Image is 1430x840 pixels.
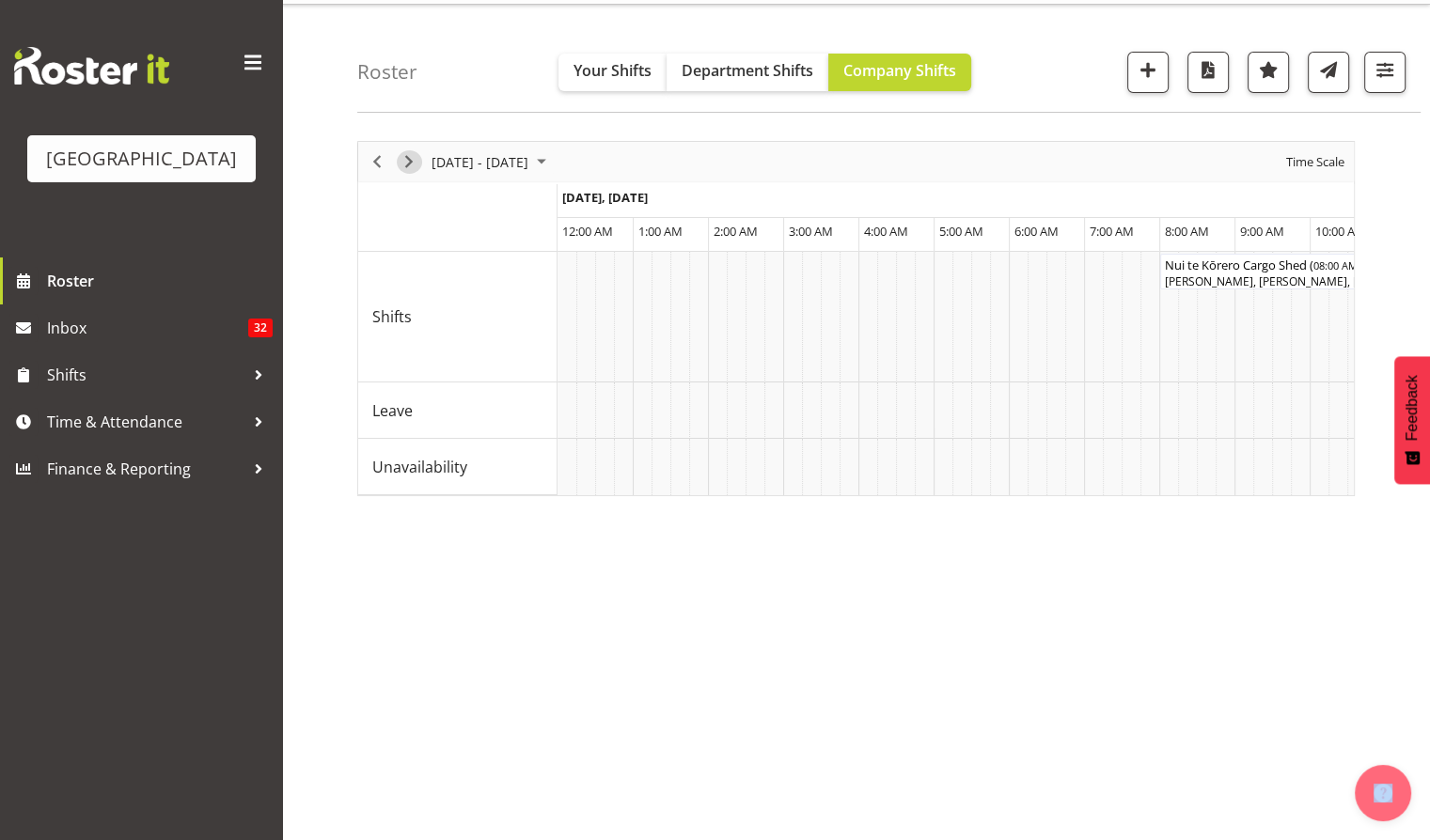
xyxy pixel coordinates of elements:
td: Shifts resource [358,252,558,382]
button: Company Shifts [828,54,971,91]
span: 5:00 AM [939,223,983,240]
span: 08:00 AM - 06:00 PM [1313,257,1411,272]
img: Rosterit website logo [14,47,169,85]
span: Finance & Reporting [47,455,244,483]
h4: Roster [357,61,417,83]
button: September 08 - 14, 2025 [429,150,555,174]
span: 10:00 AM [1315,223,1366,240]
span: 3:00 AM [789,223,833,240]
span: Inbox [47,314,248,342]
span: 9:00 AM [1240,223,1284,240]
div: Previous [361,142,393,181]
button: Filter Shifts [1364,52,1406,93]
span: Roster [47,267,273,295]
button: Feedback - Show survey [1394,356,1430,484]
div: Timeline Week of September 10, 2025 [357,141,1355,496]
img: help-xxl-2.png [1374,784,1392,802]
button: Department Shifts [667,54,828,91]
span: Shifts [47,361,244,389]
span: [DATE] - [DATE] [430,150,530,174]
span: Feedback [1404,375,1421,441]
span: Department Shifts [682,60,813,81]
div: [GEOGRAPHIC_DATA] [46,145,237,173]
button: Previous [365,150,390,174]
button: Add a new shift [1127,52,1169,93]
span: Time & Attendance [47,408,244,436]
span: Time Scale [1284,150,1346,174]
td: Unavailability resource [358,439,558,495]
span: Your Shifts [574,60,652,81]
span: Company Shifts [843,60,956,81]
span: 7:00 AM [1090,223,1134,240]
button: Your Shifts [558,54,667,91]
span: 12:00 AM [562,223,613,240]
button: Highlight an important date within the roster. [1248,52,1289,93]
span: 8:00 AM [1165,223,1209,240]
span: [DATE], [DATE] [562,189,648,206]
span: 6:00 AM [1014,223,1059,240]
span: 32 [248,319,273,337]
span: 2:00 AM [714,223,758,240]
button: Time Scale [1283,150,1348,174]
td: Leave resource [358,382,558,439]
span: Shifts [372,305,412,328]
div: Next [393,142,425,181]
button: Download a PDF of the roster according to the set date range. [1187,52,1229,93]
button: Send a list of all shifts for the selected filtered period to all rostered employees. [1308,52,1349,93]
span: 4:00 AM [864,223,908,240]
button: Next [397,150,422,174]
span: Unavailability [372,456,467,478]
span: 1:00 AM [638,223,683,240]
span: Leave [372,399,413,422]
